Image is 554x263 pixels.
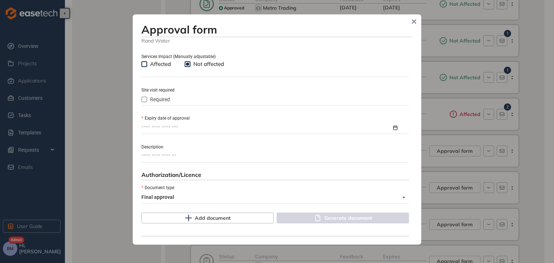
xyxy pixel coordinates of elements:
label: Services Impact (Manually adjustable) [141,53,216,60]
span: Not affected [190,61,227,68]
span: Add document [195,214,230,222]
span: Affected [147,61,174,68]
label: Site visit required [141,87,175,94]
input: Expiry date of approval [141,124,392,132]
textarea: Description [141,151,409,162]
span: Authorization/Licence [141,171,201,178]
span: Rand Water [141,37,413,44]
button: Close [409,16,419,27]
h3: Approval form [141,23,413,36]
span: Final approval [141,192,405,203]
span: Required [147,95,173,103]
label: Expiry date of approval [141,115,190,122]
label: Description [141,144,163,151]
button: Add document [141,213,274,223]
label: Document type [141,184,174,191]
